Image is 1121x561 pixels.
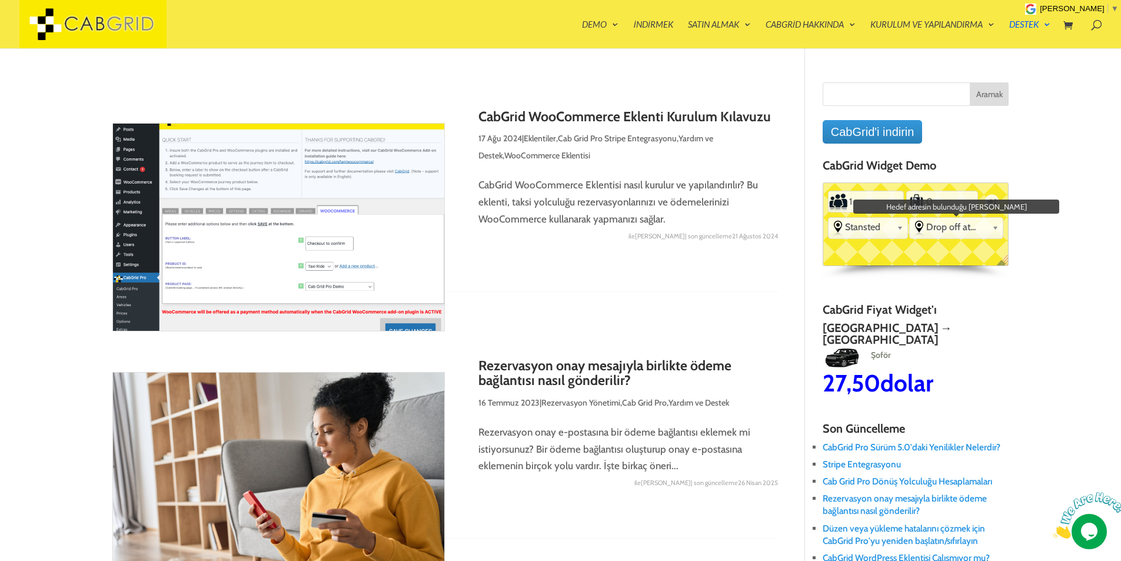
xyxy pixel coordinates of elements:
label: Tek Yön [981,188,1003,215]
div: Hedef adresin bulunduğu yeri seçin [910,218,1003,237]
label: Bavul Sayısı [908,192,925,211]
font: 17 Ağu 2024 [478,133,522,144]
a: Yardım ve Destek [668,397,729,408]
span: [PERSON_NAME] [1040,4,1105,13]
font: | son güncelleme [685,232,732,240]
font: CabGrid Hakkında [766,19,844,29]
input: Bavul Sayısı [925,192,960,211]
a: CabGrid Pro Sürüm 5.0'daki Yenilikler Nelerdir? [823,442,1000,453]
span: Stansted [845,221,892,233]
a: Düzen veya yükleme hatalarını çözmek için CabGrid Pro'yu yeniden başlatın/sıfırlayın [823,523,985,546]
a: Rezervasyon onay mesajıyla birlikte ödeme bağlantısı nasıl gönderilir? [823,493,987,516]
a: Cab Grid Pro Stripe Entegrasyonu [558,133,677,144]
font: ile [634,479,641,487]
a: Cab Grid Pro [622,397,667,408]
a: Stripe Entegrasyonu [823,459,901,470]
a: Rezervasyon onay mesajıyla birlikte ödeme bağlantısı nasıl gönderilir? [478,357,731,389]
font: 27,50 [821,369,879,397]
font: Kurulum ve Yapılandırma [870,19,983,29]
font: İndirmek [633,19,673,29]
font: dolar [879,369,932,397]
font: | son güncelleme [691,479,738,487]
a: Demo [582,20,618,48]
iframe: sohbet aracı [1048,487,1121,543]
img: Minibüs [1008,337,1047,356]
div: Başlangıç adresinin hangi yere denk geldiğini seçin [829,218,907,237]
a: Kurulum ve Yapılandırma [870,20,994,48]
font: , [503,150,504,161]
span: ​ [1107,4,1108,13]
font: [PERSON_NAME] [641,479,691,487]
font: 21 Ağustos 2024 [732,232,778,240]
a: CabGrid Taksi Eklentisi [19,16,167,29]
font: Şoför [870,350,890,360]
font: , [677,133,678,144]
font: CabGrid Fiyat Widget'ı [823,303,937,317]
font: | [540,397,541,408]
img: Şoför [821,348,861,367]
input: Yolcu Sayısı [848,192,884,211]
a: İndirmek [633,20,673,48]
label: Yolcu Sayısı [829,192,847,211]
font: 26 Nisan 2025 [738,479,778,487]
font: CabGrid WooCommerce Eklentisi nasıl kurulur ve yapılandırılır? Bu eklenti, taksi yolculuğu rezerv... [478,179,758,225]
font: ile [628,232,635,240]
font: [PERSON_NAME] [635,232,685,240]
a: WooCommerce Eklentisi [504,150,590,161]
a: Satın almak [688,20,751,48]
span: Drop off at... [926,221,987,233]
font: [GEOGRAPHIC_DATA] → [GEOGRAPHIC_DATA] [821,321,951,347]
font: , [556,133,558,144]
font: 16 Temmuz 2023 [478,397,540,408]
a: CabGrid WooCommerce Eklenti Kurulum Kılavuzu [478,108,771,125]
font: CabGrid Widget Demo [823,158,936,172]
a: CabGrid'i indirin [823,120,923,144]
span: ▼ [1111,4,1119,13]
font: Stansted → Tur [1008,321,1103,335]
a: Rezervasyon Yönetimi [541,397,620,408]
font: Rezervasyon onay e-postasına bir ödeme bağlantısı eklemek mi istiyorsunuz? Bir ödeme bağlantısı o... [478,426,750,472]
font: | [522,133,524,144]
a: [PERSON_NAME]​ [1040,4,1119,13]
span: İngilizce [993,253,1017,277]
font: Son Güncelleme [823,421,905,436]
a: Cab Grid Pro Dönüş Yolculuğu Hesaplamaları [823,476,992,487]
a: CabGrid Hakkında [766,20,856,48]
font: CabGrid'i indirin [831,125,914,138]
img: Sohbet dikkat çekici [5,5,78,51]
a: Eklentiler [524,133,556,144]
font: Destek [1009,19,1039,29]
font: , [667,397,668,408]
img: CabGrid WooCommerce Eklenti Kurulum Kılavuzu [112,123,445,331]
input: Aramak [970,82,1009,106]
font: , [620,397,622,408]
a: [GEOGRAPHIC_DATA] → [GEOGRAPHIC_DATA]ŞoförŞoför27,50dolar [821,322,1008,395]
font: Demo [582,19,607,29]
font: Satın almak [688,19,739,29]
a: Destek [1009,20,1050,48]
